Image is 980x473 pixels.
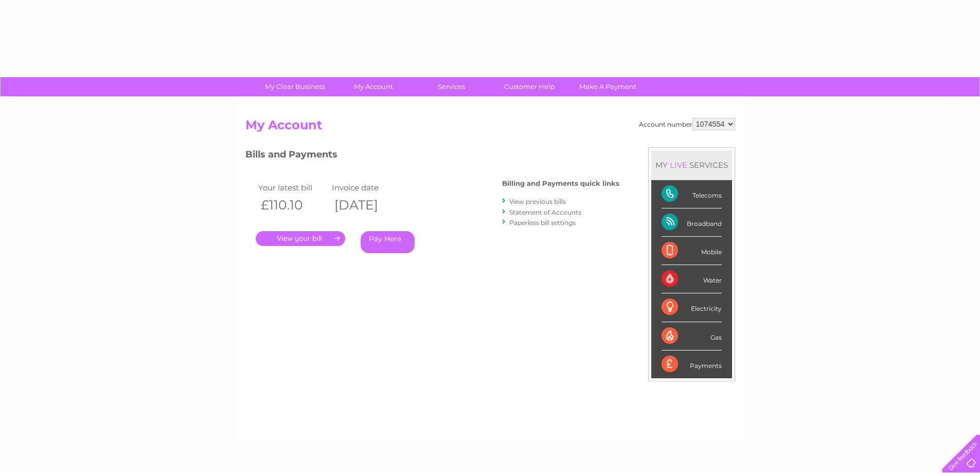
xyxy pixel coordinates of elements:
a: My Account [331,77,416,96]
div: Account number [639,118,735,130]
td: Invoice date [329,181,403,195]
th: £110.10 [256,195,330,216]
div: Electricity [662,293,722,322]
h2: My Account [245,118,735,137]
th: [DATE] [329,195,403,216]
a: View previous bills [509,198,566,205]
div: Payments [662,351,722,378]
h3: Bills and Payments [245,147,619,165]
a: Customer Help [487,77,572,96]
a: My Clear Business [253,77,337,96]
a: Pay Here [361,231,415,253]
div: Mobile [662,237,722,265]
h4: Billing and Payments quick links [502,180,619,187]
a: Statement of Accounts [509,208,581,216]
div: LIVE [668,160,689,170]
td: Your latest bill [256,181,330,195]
div: MY SERVICES [651,150,732,180]
a: Paperless bill settings [509,219,576,226]
a: . [256,231,345,246]
div: Water [662,265,722,293]
div: Broadband [662,208,722,237]
div: Telecoms [662,180,722,208]
div: Gas [662,322,722,351]
a: Make A Payment [565,77,650,96]
a: Services [409,77,494,96]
